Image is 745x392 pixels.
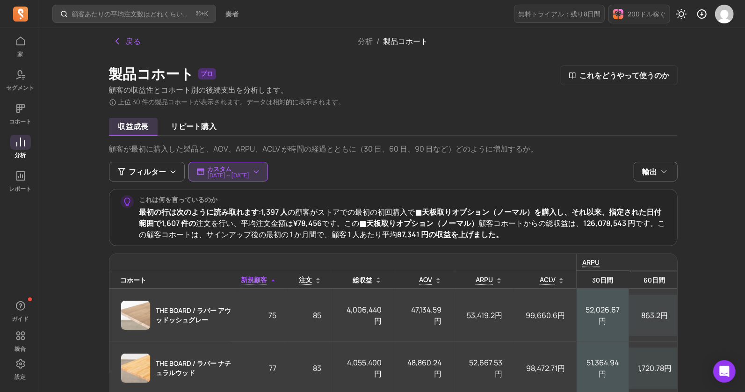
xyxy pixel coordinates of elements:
img: コホート製品 [121,301,150,330]
font: 87,341 円の収益を上げました。 [398,229,504,240]
button: フィルター [109,162,185,181]
font: カスタム [208,165,232,173]
font: 83 [313,363,322,373]
font: + [201,9,204,18]
button: 200ドル稼ぐ [608,5,670,23]
button: 奏者 [220,6,244,22]
font: レポート [9,185,32,193]
font: 98,472.71円 [527,363,565,373]
a: リピート購入 [161,118,225,136]
font: 52,667.53円 [470,357,503,379]
font: 顧客コホート [479,218,524,228]
font: リピート購入 [171,121,216,131]
font: 戻る [126,36,141,46]
font: コホート [121,276,147,284]
button: ガイド [10,297,31,325]
th: 並べ替えを切り替える [288,271,333,289]
font: 75 [269,310,277,320]
font: ■天板取りオプション（ノーマル） [360,218,479,228]
font: 47,134.59円 [412,305,442,326]
font: プロ [201,69,213,78]
th: 並べ替えを切り替える [333,271,393,289]
font: からの総収益は、 [524,218,584,228]
font: 奏者 [225,9,239,18]
font: / [376,36,379,46]
a: 無料トライアル：残り8日間 [514,5,605,23]
th: 並べ替えを切り替える [514,271,577,289]
font: 863.2円 [641,310,668,320]
font: THE BOARD / ラバー アウッドッシュグレー [156,306,231,324]
font: 1,397 人 [261,207,288,217]
font: コホート [9,117,32,125]
font: セグメント [7,84,35,92]
font: THE BOARD / ラバー ナチュラルウッド [156,359,231,377]
font: 最初の行は次のように読み取れます: [139,207,261,217]
font: 収益成長 [118,121,149,131]
font: AOV [420,275,433,284]
kbd: K [204,10,208,18]
font: 4,006,440円 [347,305,382,326]
a: 分析 [358,36,373,46]
button: 戻る [109,32,145,51]
font: 輸出 [643,167,658,177]
font: これは何を言っているのか [139,195,218,204]
font: 注文 [299,275,312,284]
font: ¥78,456 [294,218,322,228]
font: 総収益 [353,276,373,284]
button: 輸出 [634,162,678,181]
font: 4,055,400円 [347,357,382,379]
font: ガイド [12,315,29,323]
kbd: ⌘ [196,8,201,20]
font: 1,720.78円 [637,363,672,373]
a: 収益成長 [109,118,158,136]
font: 126,078,543 円 [584,218,636,228]
font: です。この [322,218,360,228]
font: 顧客 1 人あたり平均 [332,229,398,240]
font: ■天板取りオプション（ノーマル）を購入し、それ以来、指定された日付範囲で [139,207,662,228]
font: 無料トライアル：残り8日間 [518,9,600,18]
font: 分析 [15,151,26,159]
img: アバター [715,5,734,23]
font: ストアでの最初の初回購入で [318,207,415,217]
font: 上位 30 件の製品コホートが表示されます。データは相対的に表示されます。 [118,97,345,106]
font: [DATE] [208,171,226,179]
font: 顧客が最初に購入した製品と、AOV、ARPU、ACLV が時間の経過とともに（30 日、60 日、90 日など）どのように増加するか。 [109,144,538,154]
font: 1,607 件の [162,218,196,228]
th: 並べ替えを切り替える [453,271,514,289]
font: 48,860.24円 [408,357,442,379]
font: 新規顧客 [241,275,268,284]
font: 家 [18,50,23,58]
th: 並べ替えを切り替える [393,271,453,289]
font: 顧客の収益性とコホート別の後続支出を分析します。 [109,85,289,95]
font: フィルター [129,167,166,177]
font: ARPU [582,258,600,267]
font: 顧客あたりの平均注文数はどれくらいですか? [72,9,206,18]
font: 99,660.6円 [526,310,565,320]
font: 77 [269,363,277,373]
div: インターコムメッセンジャーを開く [713,360,736,383]
button: 顧客あたりの平均注文数はどれくらいですか?⌘+K [52,5,216,23]
font: これをどうやって使うのか [580,70,670,80]
font: 51,364.94円 [586,357,619,379]
button: これをどうやって使うのか [561,65,678,85]
font: 30日間 [592,276,613,284]
font: ACLV [540,275,556,284]
font: 85 [313,310,322,320]
font: 200ドル稼ぐ [628,9,666,18]
font: の顧客が [288,207,318,217]
button: カスタム[DATE]～[DATE] [188,162,268,181]
font: ～ [226,171,231,179]
font: 60日間 [644,276,665,285]
font: 製品コホート [383,36,428,46]
th: 並べ替えを切り替える [230,271,288,289]
font: 設定 [15,373,26,381]
font: 統合 [15,345,26,353]
button: ダークモードを切り替える [672,5,691,23]
font: 52,026.67円 [586,305,620,326]
font: 注文を行い、平均注文金額は [196,218,294,228]
font: 53,419.2円 [467,310,503,320]
font: 製品コホート [109,64,195,83]
img: コホート製品 [121,354,150,383]
font: ARPU [476,275,493,284]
